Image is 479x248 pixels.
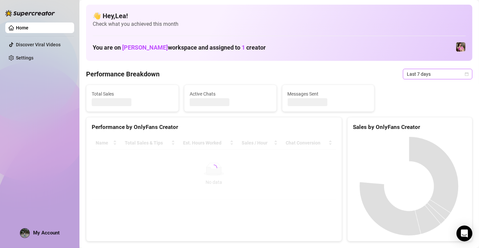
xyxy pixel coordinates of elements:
[93,11,466,21] h4: 👋 Hey, Lea !
[93,44,266,51] h1: You are on workspace and assigned to creator
[407,69,468,79] span: Last 7 days
[465,72,469,76] span: calendar
[456,42,465,52] img: Nanner
[353,123,467,132] div: Sales by OnlyFans Creator
[93,21,466,28] span: Check what you achieved this month
[456,226,472,241] div: Open Intercom Messenger
[92,90,173,98] span: Total Sales
[122,44,168,51] span: [PERSON_NAME]
[5,10,55,17] img: logo-BBDzfeDw.svg
[16,25,28,30] a: Home
[242,44,245,51] span: 1
[86,69,160,79] h4: Performance Breakdown
[16,55,33,61] a: Settings
[92,123,336,132] div: Performance by OnlyFans Creator
[16,42,61,47] a: Discover Viral Videos
[288,90,369,98] span: Messages Sent
[33,230,60,236] span: My Account
[20,228,29,238] img: ACg8ocLY_mowUiiko4FbOnsiZNw2QgBo5E1iwE8L6I5D89VSD6Yjp0c=s96-c
[190,90,271,98] span: Active Chats
[210,164,218,172] span: loading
